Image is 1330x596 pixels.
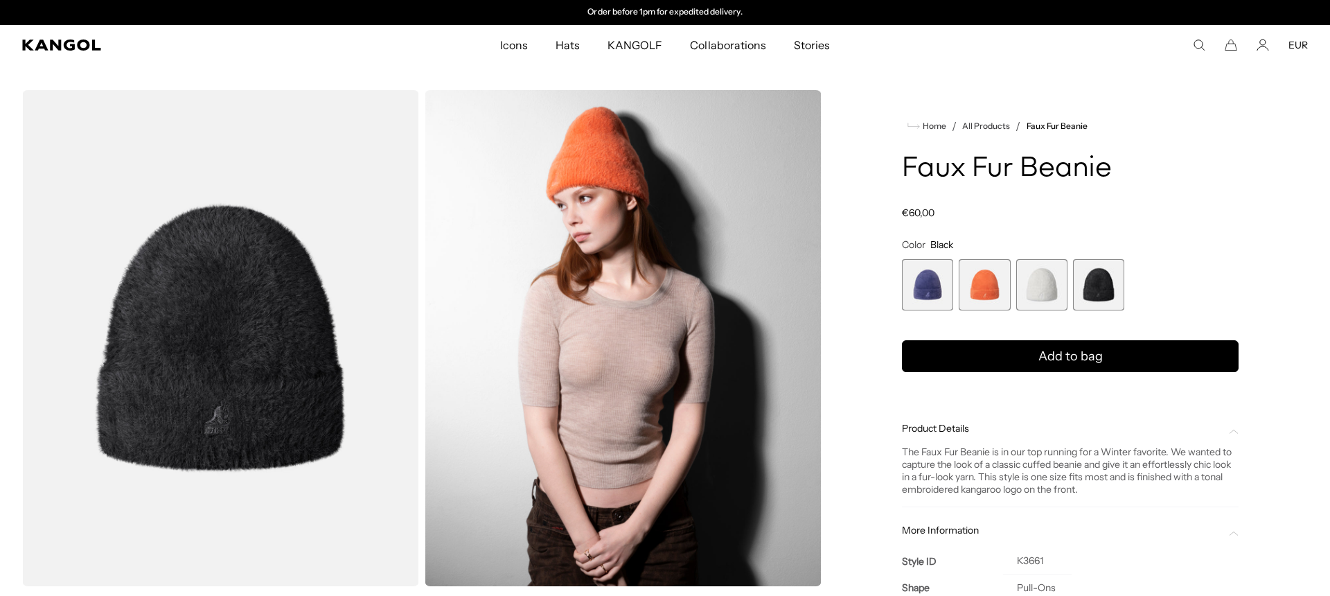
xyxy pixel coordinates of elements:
th: Style ID [902,547,1003,575]
button: Cart [1225,39,1237,51]
div: 2 of 4 [959,259,1010,310]
label: Coral Flame [959,259,1010,310]
slideshow-component: Announcement bar [522,7,808,18]
span: KANGOLF [608,25,662,65]
div: Announcement [522,7,808,18]
button: EUR [1288,39,1308,51]
a: All Products [962,121,1010,131]
a: Icons [486,25,542,65]
div: 3 of 4 [1016,259,1067,310]
div: 1 of 4 [902,259,953,310]
span: €60,00 [902,207,934,219]
span: Black [930,238,953,251]
span: Collaborations [690,25,765,65]
a: Collaborations [676,25,779,65]
span: Hats [556,25,580,65]
span: Icons [500,25,528,65]
p: Order before 1pm for expedited delivery. [587,7,742,18]
summary: Search here [1193,39,1205,51]
div: 4 of 4 [1073,259,1124,310]
img: coral-flame [425,90,822,586]
a: Stories [780,25,844,65]
span: Add to bag [1038,347,1103,366]
div: 2 of 2 [522,7,808,18]
a: Hats [542,25,594,65]
label: Black [1073,259,1124,310]
td: K3661 [1003,547,1072,575]
li: / [946,118,957,134]
a: Home [907,120,946,132]
a: Account [1257,39,1269,51]
a: Faux Fur Beanie [1027,121,1088,131]
span: More Information [902,524,1222,536]
span: Color [902,238,925,251]
h1: Faux Fur Beanie [902,154,1239,184]
img: color-black [22,90,419,586]
label: Ivory [1016,259,1067,310]
nav: breadcrumbs [902,118,1239,134]
button: Add to bag [902,340,1239,372]
span: Home [920,121,946,131]
label: Hazy Indigo [902,259,953,310]
div: The Faux Fur Beanie is in our top running for a Winter favorite. We wanted to capture the look of... [902,446,1239,496]
span: Product Details [902,422,1222,435]
product-gallery: Gallery Viewer [22,90,822,586]
span: Stories [794,25,830,65]
a: KANGOLF [594,25,676,65]
li: / [1010,118,1020,134]
a: Kangol [22,40,332,51]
